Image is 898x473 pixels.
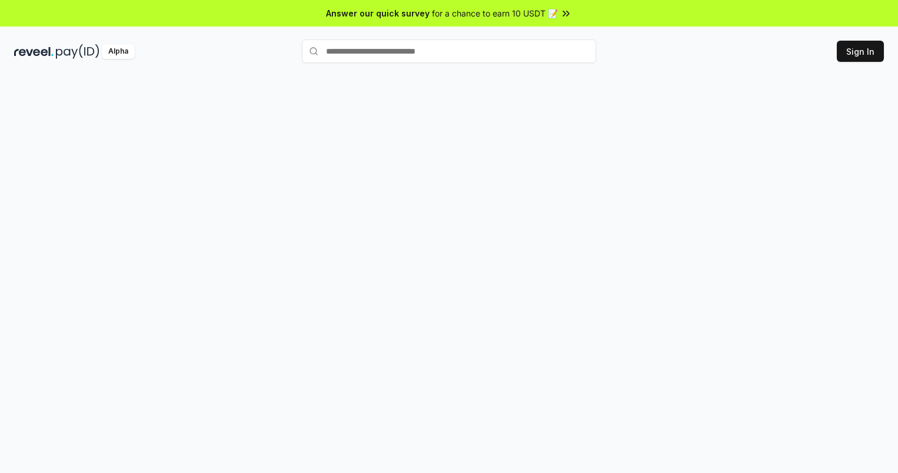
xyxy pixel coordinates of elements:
div: Alpha [102,44,135,59]
span: Answer our quick survey [326,7,430,19]
span: for a chance to earn 10 USDT 📝 [432,7,558,19]
img: pay_id [56,44,99,59]
button: Sign In [837,41,884,62]
img: reveel_dark [14,44,54,59]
